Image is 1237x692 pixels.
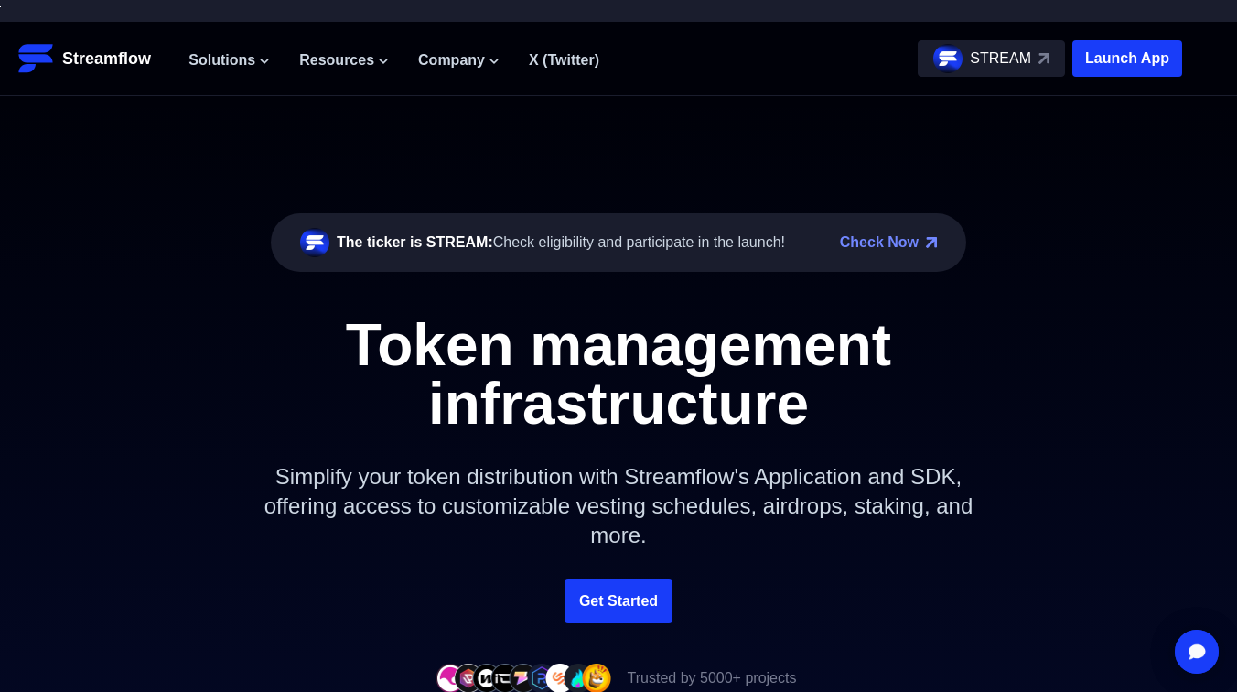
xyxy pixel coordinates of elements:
[1038,53,1049,64] img: top-right-arrow.svg
[225,433,1012,579] p: Simplify your token distribution with Streamflow's Application and SDK, offering access to custom...
[970,48,1031,70] p: STREAM
[840,232,919,254] a: Check Now
[418,49,500,71] button: Company
[418,49,485,71] span: Company
[918,40,1065,77] a: STREAM
[582,664,611,692] img: company-9
[454,664,483,692] img: company-2
[337,232,785,254] div: Check eligibility and participate in the launch!
[529,52,599,68] a: X (Twitter)
[188,49,270,71] button: Solutions
[527,664,556,692] img: company-6
[628,667,797,689] p: Trusted by 5000+ projects
[509,664,538,692] img: company-5
[545,664,575,692] img: company-7
[18,40,170,77] a: Streamflow
[564,664,593,692] img: company-8
[1175,630,1219,674] div: Open Intercom Messenger
[436,664,465,692] img: company-1
[565,579,672,623] a: Get Started
[299,49,389,71] button: Resources
[490,664,520,692] img: company-4
[18,40,55,77] img: Streamflow Logo
[472,664,501,692] img: company-3
[188,49,255,71] span: Solutions
[207,316,1030,433] h1: Token management infrastructure
[933,44,963,73] img: streamflow-logo-circle.png
[926,237,937,248] img: top-right-arrow.png
[62,46,151,71] p: Streamflow
[1072,40,1182,77] button: Launch App
[300,228,329,257] img: streamflow-logo-circle.png
[299,49,374,71] span: Resources
[337,234,493,250] span: The ticker is STREAM:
